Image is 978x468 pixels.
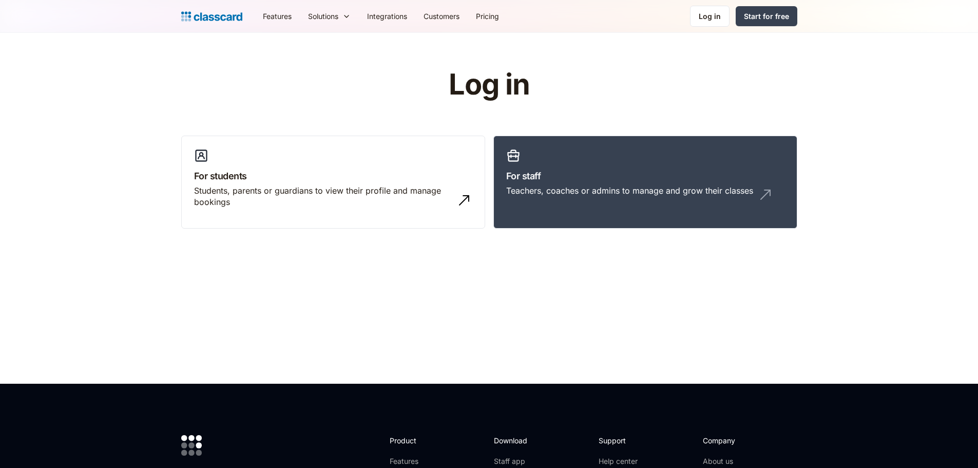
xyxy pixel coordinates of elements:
[194,169,472,183] h3: For students
[415,5,468,28] a: Customers
[359,5,415,28] a: Integrations
[506,169,784,183] h3: For staff
[255,5,300,28] a: Features
[181,9,242,24] a: home
[308,11,338,22] div: Solutions
[690,6,730,27] a: Log in
[703,456,771,466] a: About us
[468,5,507,28] a: Pricing
[326,69,652,101] h1: Log in
[494,435,536,446] h2: Download
[703,435,771,446] h2: Company
[300,5,359,28] div: Solutions
[181,136,485,229] a: For studentsStudents, parents or guardians to view their profile and manage bookings
[390,456,445,466] a: Features
[506,185,753,196] div: Teachers, coaches or admins to manage and grow their classes
[194,185,452,208] div: Students, parents or guardians to view their profile and manage bookings
[699,11,721,22] div: Log in
[599,435,640,446] h2: Support
[493,136,797,229] a: For staffTeachers, coaches or admins to manage and grow their classes
[744,11,789,22] div: Start for free
[736,6,797,26] a: Start for free
[494,456,536,466] a: Staff app
[390,435,445,446] h2: Product
[599,456,640,466] a: Help center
